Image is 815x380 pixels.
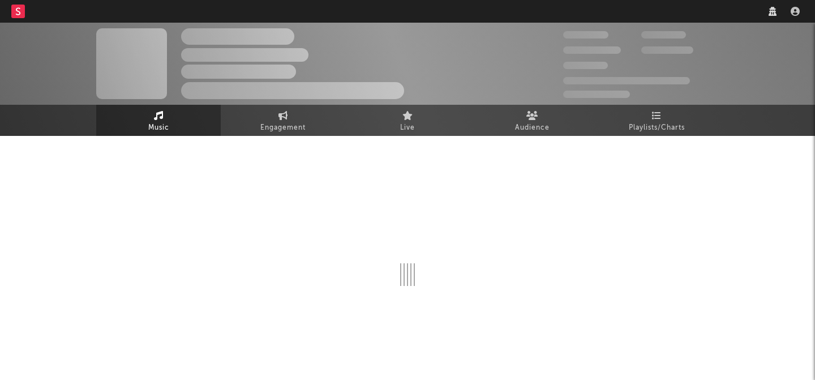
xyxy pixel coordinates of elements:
span: 100,000 [563,62,608,69]
span: 1,000,000 [641,46,693,54]
span: 100,000 [641,31,686,39]
a: Music [96,105,221,136]
span: Jump Score: 85.0 [563,91,630,98]
span: Music [148,121,169,135]
span: 50,000,000 Monthly Listeners [563,77,690,84]
span: Live [400,121,415,135]
a: Playlists/Charts [594,105,719,136]
a: Engagement [221,105,345,136]
a: Live [345,105,470,136]
span: 300,000 [563,31,608,39]
a: Audience [470,105,594,136]
span: 50,000,000 [563,46,621,54]
span: Audience [515,121,550,135]
span: Engagement [260,121,306,135]
span: Playlists/Charts [629,121,685,135]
